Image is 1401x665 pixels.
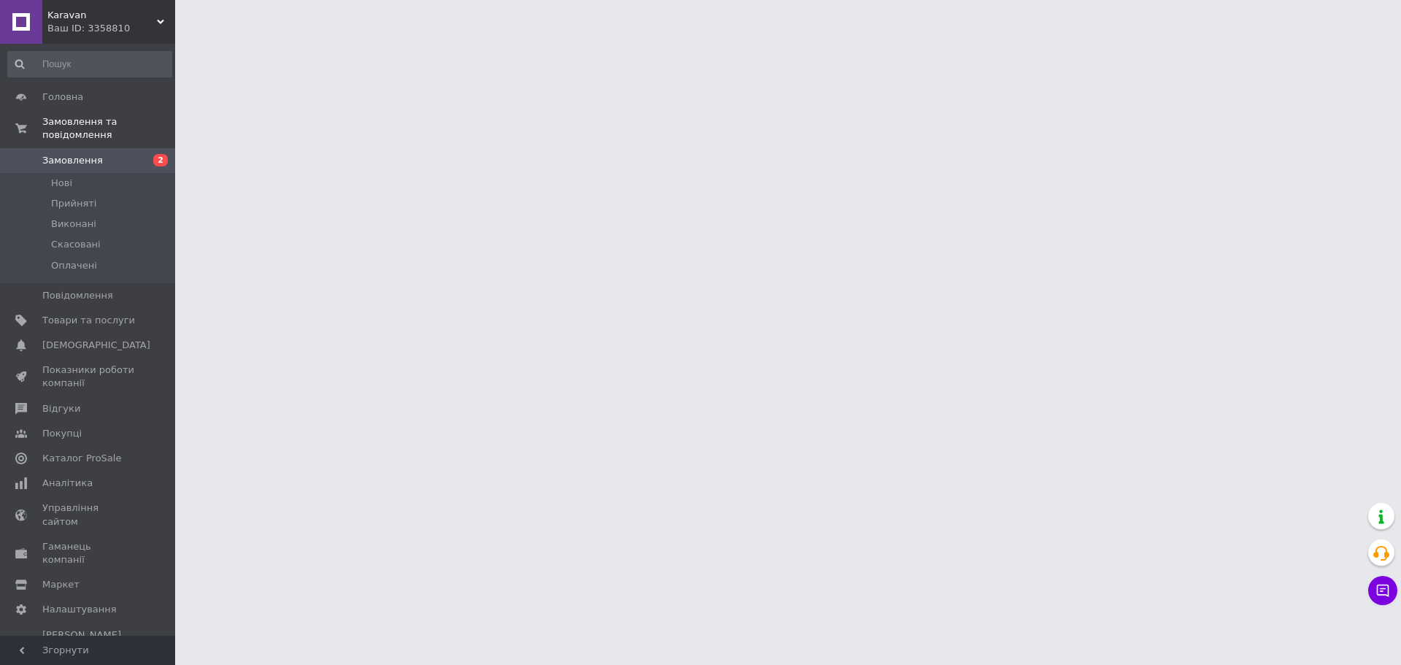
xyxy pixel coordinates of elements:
[42,339,150,352] span: [DEMOGRAPHIC_DATA]
[7,51,172,77] input: Пошук
[1368,576,1397,605] button: Чат з покупцем
[42,540,135,566] span: Гаманець компанії
[42,402,80,415] span: Відгуки
[51,259,97,272] span: Оплачені
[47,9,157,22] span: Karavan
[42,314,135,327] span: Товари та послуги
[42,115,175,142] span: Замовлення та повідомлення
[51,218,96,231] span: Виконані
[153,154,168,166] span: 2
[42,501,135,528] span: Управління сайтом
[42,427,82,440] span: Покупці
[42,603,117,616] span: Налаштування
[42,477,93,490] span: Аналітика
[51,177,72,190] span: Нові
[51,197,96,210] span: Прийняті
[42,364,135,390] span: Показники роботи компанії
[42,578,80,591] span: Маркет
[42,289,113,302] span: Повідомлення
[42,91,83,104] span: Головна
[42,154,103,167] span: Замовлення
[42,452,121,465] span: Каталог ProSale
[51,238,101,251] span: Скасовані
[47,22,175,35] div: Ваш ID: 3358810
